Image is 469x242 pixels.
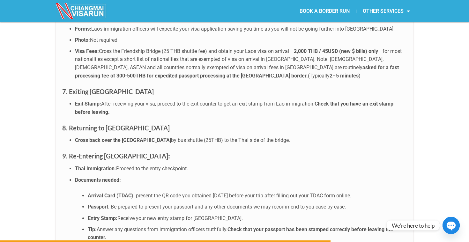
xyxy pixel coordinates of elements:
[75,136,407,144] li: by bus shuttle (25THB) to the Thai side of the bridge.
[309,73,330,79] span: Typically
[75,48,99,54] strong: Visa Fees:
[116,165,188,172] span: Proceed to the entry checkpoint.
[90,37,117,43] span: Not required
[75,101,101,107] strong: Exit Stamp:
[62,124,170,132] strong: 8. Returning to [GEOGRAPHIC_DATA]
[91,26,395,32] span: Laos immigration officers will expedite your visa application saving you time as you will not be ...
[356,4,416,18] a: OTHER SERVICES
[88,226,393,241] b: Check that your passport has been stamped correctly before leaving the counter.
[88,226,97,232] strong: Tip:
[75,47,407,80] li: Cross the Friendship Bridge (25 THB shuttle fee) and obtain your Laos visa on arrival – for most ...
[75,165,116,172] strong: Thai Immigration:
[117,215,243,221] span: Receive your new entry stamp for [GEOGRAPHIC_DATA].
[88,203,407,211] li: : Be prepared to present your passport and any other documents we may recommend to you case by case.
[88,192,407,200] li: ): present the QR code you obtained [DATE] before your trip after filling out your TDAC form online.
[97,226,227,232] span: Answer any questions from immigration officers truthfully.
[101,101,315,107] span: After receiving your visa, proceed to the exit counter to get an exit stamp from Lao immigration.
[75,101,393,115] b: Check that you have an exit stamp before leaving.
[62,88,154,95] strong: 7. Exiting [GEOGRAPHIC_DATA]
[359,73,361,79] span: )
[75,64,399,79] strong: asked for a fast processing fee of 300-500THB for expedited passport processing at the [GEOGRAPHI...
[88,215,117,221] strong: Entry Stamp:
[332,73,336,79] span: –
[75,177,121,183] strong: Documents needed:
[294,48,383,54] strong: 2,000 THB / 45USD (new $ bills) only –
[234,4,416,18] nav: Menu
[336,73,359,79] strong: 5 minutes
[88,193,131,199] strong: Arrival Card (TDAC
[88,204,108,210] strong: Passport
[75,137,171,143] strong: Cross back over the [GEOGRAPHIC_DATA]
[62,152,168,160] strong: 9. Re-Entering [GEOGRAPHIC_DATA]
[168,152,170,160] strong: :
[293,4,356,18] a: BOOK A BORDER RUN
[75,26,91,32] strong: Forms:
[75,37,90,43] strong: Photo:
[330,73,332,79] b: 2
